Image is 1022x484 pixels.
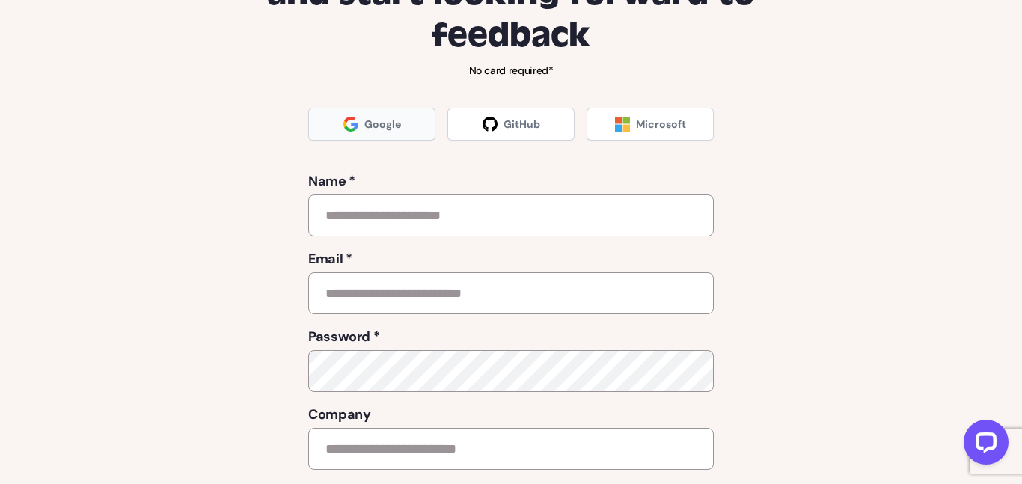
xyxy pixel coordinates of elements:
a: Microsoft [587,108,714,141]
a: Google [308,108,435,141]
label: Password * [308,326,714,347]
label: Name * [308,171,714,192]
span: Google [364,117,401,132]
label: Email * [308,248,714,269]
iframe: LiveChat chat widget [952,414,1015,477]
a: GitHub [447,108,575,141]
label: Company [308,404,714,425]
p: No card required* [236,63,786,78]
span: Microsoft [636,117,686,132]
span: GitHub [504,117,540,132]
